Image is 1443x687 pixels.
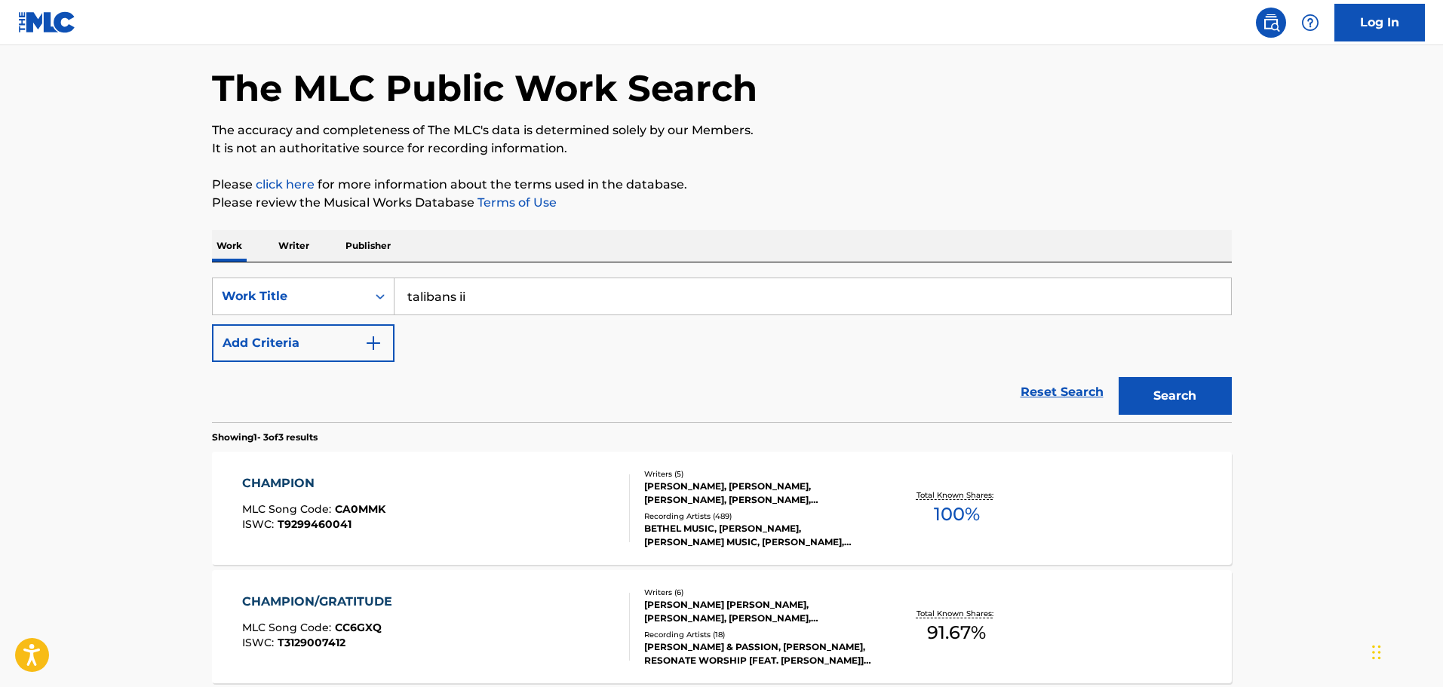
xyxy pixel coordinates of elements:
iframe: Chat Widget [1368,615,1443,687]
span: MLC Song Code : [242,621,335,634]
p: Please for more information about the terms used in the database. [212,176,1232,194]
p: Total Known Shares: [916,608,997,619]
p: It is not an authoritative source for recording information. [212,140,1232,158]
p: The accuracy and completeness of The MLC's data is determined solely by our Members. [212,121,1232,140]
p: Total Known Shares: [916,489,997,501]
span: 100 % [934,501,980,528]
div: BETHEL MUSIC, [PERSON_NAME], [PERSON_NAME] MUSIC, [PERSON_NAME], [GEOGRAPHIC_DATA],[GEOGRAPHIC_DA... [644,522,872,549]
p: Writer [274,230,314,262]
p: Publisher [341,230,395,262]
p: Showing 1 - 3 of 3 results [212,431,318,444]
div: [PERSON_NAME] [PERSON_NAME], [PERSON_NAME], [PERSON_NAME], [PERSON_NAME], [PERSON_NAME], [PERSON_... [644,598,872,625]
a: Reset Search [1013,376,1111,409]
span: CA0MMK [335,502,385,516]
a: Terms of Use [474,195,557,210]
div: Work Title [222,287,358,305]
p: Please review the Musical Works Database [212,194,1232,212]
span: ISWC : [242,636,278,649]
a: Public Search [1256,8,1286,38]
span: CC6GXQ [335,621,382,634]
img: MLC Logo [18,11,76,33]
span: T9299460041 [278,517,352,531]
div: Writers ( 5 ) [644,468,872,480]
span: 91.67 % [927,619,986,646]
div: Writers ( 6 ) [644,587,872,598]
div: CHAMPION/GRATITUDE [242,593,400,611]
img: search [1262,14,1280,32]
div: [PERSON_NAME] & PASSION, [PERSON_NAME], RESONATE WORSHIP [FEAT. [PERSON_NAME]], PROVIDENCE WORSHI... [644,640,872,667]
div: Drag [1372,630,1381,675]
p: Work [212,230,247,262]
div: CHAMPION [242,474,385,492]
img: help [1301,14,1319,32]
div: [PERSON_NAME], [PERSON_NAME], [PERSON_NAME], [PERSON_NAME], [PERSON_NAME] [644,480,872,507]
span: MLC Song Code : [242,502,335,516]
span: T3129007412 [278,636,345,649]
a: Log In [1334,4,1425,41]
div: Recording Artists ( 489 ) [644,511,872,522]
button: Search [1119,377,1232,415]
button: Add Criteria [212,324,395,362]
span: ISWC : [242,517,278,531]
div: Recording Artists ( 18 ) [644,629,872,640]
img: 9d2ae6d4665cec9f34b9.svg [364,334,382,352]
a: CHAMPIONMLC Song Code:CA0MMKISWC:T9299460041Writers (5)[PERSON_NAME], [PERSON_NAME], [PERSON_NAME... [212,452,1232,565]
a: click here [256,177,315,192]
h1: The MLC Public Work Search [212,66,757,111]
div: Help [1295,8,1325,38]
a: CHAMPION/GRATITUDEMLC Song Code:CC6GXQISWC:T3129007412Writers (6)[PERSON_NAME] [PERSON_NAME], [PE... [212,570,1232,683]
form: Search Form [212,278,1232,422]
